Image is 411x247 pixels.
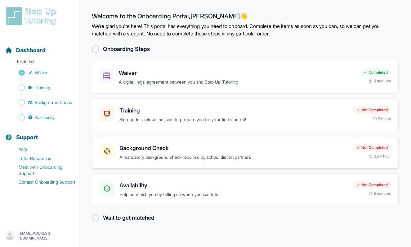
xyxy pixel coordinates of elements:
a: Meet with Onboarding Support [5,163,79,178]
h3: Training [119,106,348,115]
span: Training [35,85,51,91]
div: Not Completed [353,106,391,114]
button: Dashboard [2,36,77,57]
p: A digital, legal agreement between you and Step Up Tutoring [119,79,355,86]
p: To-do list [2,58,77,67]
div: Not Completed [353,144,391,151]
img: logo [5,6,60,26]
p: Sign up for a virtual session to prepare you for your first student! [119,116,348,123]
span: Waiver [35,70,48,76]
h2: Welcome to the Onboarding Portal, [PERSON_NAME] 👋 [92,12,399,22]
h3: Availability [119,181,348,190]
a: Dashboard [5,46,46,55]
a: WaiverA digital, legal agreement between you and Step Up TutoringCompleted5 minutes [92,61,399,94]
button: Support [2,123,77,144]
h3: Background Check [119,144,348,153]
h3: Waiver [119,69,355,77]
p: [EMAIL_ADDRESS][DOMAIN_NAME] [19,231,74,241]
div: 5 minutes [369,191,391,196]
p: Help us match you by telling us when you can tutor. [119,191,348,198]
a: Waiver [5,68,79,77]
div: Not Completed [353,181,391,189]
a: AvailabilityHelp us match you by telling us when you can tutor.Not Completed5 minutes [92,173,399,206]
a: Training [5,83,79,92]
div: 0.5-1 hour [369,154,391,159]
p: We're glad you're here! This portal has everything you need to onboard. Complete the items as soo... [92,22,399,37]
button: [EMAIL_ADDRESS][DOMAIN_NAME] [5,230,74,241]
p: A mandatory background check required by school district partners [119,154,348,161]
h2: Onboarding Steps [103,45,150,53]
h2: Wait to get matched [103,213,154,222]
a: Availability [5,113,79,122]
a: FAQ [5,145,79,154]
div: 2 hours [373,116,391,121]
div: Completed [360,69,391,76]
span: Availability [35,114,55,121]
a: Tutor Resources [5,154,79,163]
span: Background Check [35,99,72,106]
a: Contact Onboarding Support [5,178,79,186]
a: TrainingSign up for a virtual session to prepare you for your first student!Not Completed2 hours [92,98,399,131]
a: Background CheckA mandatory background check required by school district partnersNot Completed0.5... [92,136,399,169]
span: Dashboard [16,46,46,55]
div: 5 minutes [369,79,391,84]
a: Background Check [5,98,79,107]
span: Support [16,133,38,142]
